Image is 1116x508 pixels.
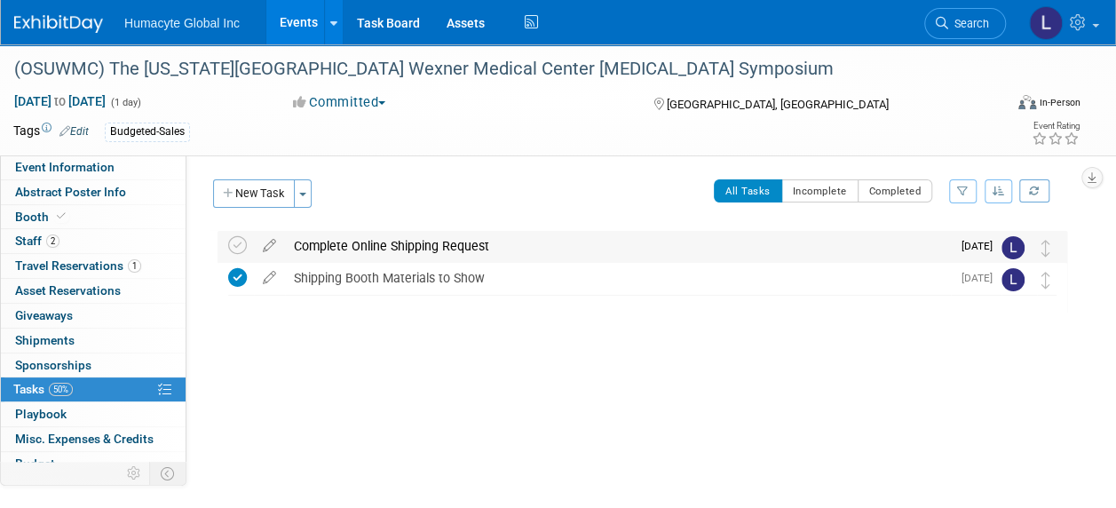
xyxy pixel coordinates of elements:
[1001,236,1025,259] img: Linda Hamilton
[15,456,55,471] span: Budget
[858,179,933,202] button: Completed
[1,427,186,451] a: Misc. Expenses & Credits
[15,407,67,421] span: Playbook
[15,210,69,224] span: Booth
[1,229,186,253] a: Staff2
[13,382,73,396] span: Tasks
[285,263,951,293] div: Shipping Booth Materials to Show
[1019,179,1049,202] a: Refresh
[15,283,121,298] span: Asset Reservations
[15,432,154,446] span: Misc. Expenses & Credits
[124,16,240,30] span: Humacyte Global Inc
[254,270,285,286] a: edit
[1,155,186,179] a: Event Information
[51,94,68,108] span: to
[781,179,859,202] button: Incomplete
[128,259,141,273] span: 1
[1,205,186,229] a: Booth
[49,383,73,396] span: 50%
[59,125,89,138] a: Edit
[948,17,989,30] span: Search
[57,211,66,221] i: Booth reservation complete
[1,353,186,377] a: Sponsorships
[119,462,150,485] td: Personalize Event Tab Strip
[15,308,73,322] span: Giveaways
[667,98,889,111] span: [GEOGRAPHIC_DATA], [GEOGRAPHIC_DATA]
[1039,96,1080,109] div: In-Person
[1029,6,1063,40] img: Linda Hamilton
[925,92,1080,119] div: Event Format
[1,180,186,204] a: Abstract Poster Info
[109,97,141,108] span: (1 day)
[1,377,186,401] a: Tasks50%
[924,8,1006,39] a: Search
[15,234,59,248] span: Staff
[213,179,295,208] button: New Task
[105,123,190,141] div: Budgeted-Sales
[1032,122,1080,131] div: Event Rating
[1,452,186,476] a: Budget
[15,333,75,347] span: Shipments
[962,272,1001,284] span: [DATE]
[150,462,186,485] td: Toggle Event Tabs
[46,234,59,248] span: 2
[14,15,103,33] img: ExhibitDay
[1041,272,1050,289] i: Move task
[1018,95,1036,109] img: Format-Inperson.png
[962,240,1001,252] span: [DATE]
[1,329,186,353] a: Shipments
[15,185,126,199] span: Abstract Poster Info
[8,53,989,85] div: (OSUWMC) The [US_STATE][GEOGRAPHIC_DATA] Wexner Medical Center [MEDICAL_DATA] Symposium
[287,93,392,112] button: Committed
[13,93,107,109] span: [DATE] [DATE]
[1001,268,1025,291] img: Linda Hamilton
[13,122,89,142] td: Tags
[15,258,141,273] span: Travel Reservations
[1,402,186,426] a: Playbook
[15,160,115,174] span: Event Information
[714,179,782,202] button: All Tasks
[15,358,91,372] span: Sponsorships
[1,279,186,303] a: Asset Reservations
[285,231,951,261] div: Complete Online Shipping Request
[1,254,186,278] a: Travel Reservations1
[254,238,285,254] a: edit
[1041,240,1050,257] i: Move task
[1,304,186,328] a: Giveaways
